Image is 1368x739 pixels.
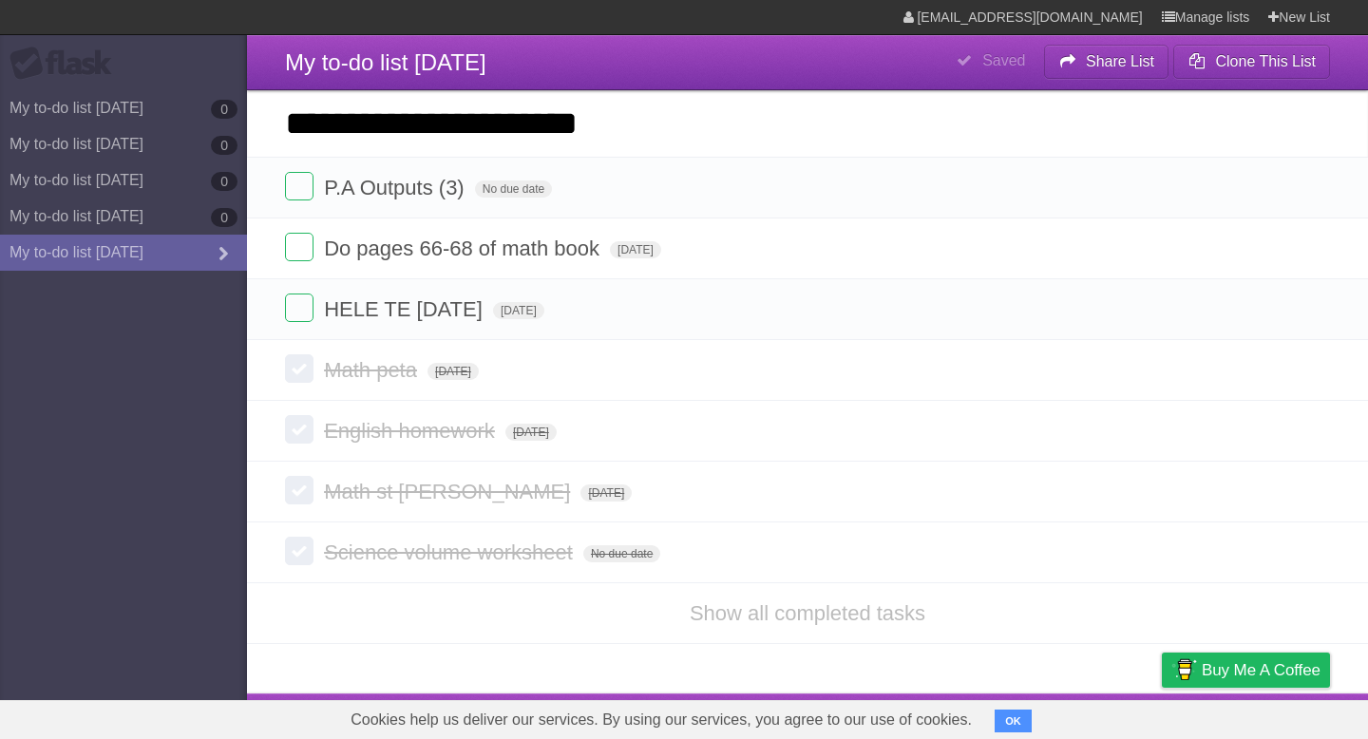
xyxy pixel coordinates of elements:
[610,241,661,258] span: [DATE]
[324,540,578,564] span: Science volume worksheet
[211,172,237,191] b: 0
[1215,53,1316,69] b: Clone This List
[332,701,991,739] span: Cookies help us deliver our services. By using our services, you agree to our use of cookies.
[690,601,925,625] a: Show all completed tasks
[1137,698,1187,734] a: Privacy
[285,294,313,322] label: Done
[324,419,500,443] span: English homework
[995,710,1032,732] button: OK
[285,172,313,200] label: Done
[1073,698,1114,734] a: Terms
[982,52,1025,68] b: Saved
[285,49,486,75] span: My to-do list [DATE]
[972,698,1049,734] a: Developers
[493,302,544,319] span: [DATE]
[324,358,422,382] span: Math peta
[211,208,237,227] b: 0
[1086,53,1154,69] b: Share List
[324,176,469,199] span: P.A Outputs (3)
[211,136,237,155] b: 0
[1162,653,1330,688] a: Buy me a coffee
[324,480,575,503] span: Math st [PERSON_NAME]
[324,237,604,260] span: Do pages 66-68 of math book
[285,476,313,504] label: Done
[505,424,557,441] span: [DATE]
[475,180,552,198] span: No due date
[580,484,632,502] span: [DATE]
[285,537,313,565] label: Done
[1202,654,1320,687] span: Buy me a coffee
[324,297,487,321] span: HELE TE [DATE]
[1171,654,1197,686] img: Buy me a coffee
[9,47,123,81] div: Flask
[427,363,479,380] span: [DATE]
[285,233,313,261] label: Done
[909,698,949,734] a: About
[285,354,313,383] label: Done
[211,100,237,119] b: 0
[1210,698,1330,734] a: Suggest a feature
[1044,45,1169,79] button: Share List
[285,415,313,444] label: Done
[1173,45,1330,79] button: Clone This List
[583,545,660,562] span: No due date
